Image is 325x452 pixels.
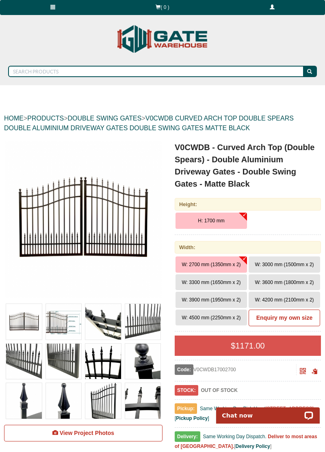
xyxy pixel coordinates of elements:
img: V0CWDB - Curved Arch Top (Double Spears) - Double Aluminium Driveway Gates - Double Swing Gates -... [5,141,162,298]
span: Click to copy the URL [312,368,318,375]
span: W: 3600 mm (1800mm x 2) [255,280,314,285]
img: V0CWDB - Curved Arch Top (Double Spears) - Double Aluminium Driveway Gates - Double Swing Gates -... [46,383,82,419]
a: View Project Photos [4,425,162,442]
button: W: 3000 mm (1500mm x 2) [249,256,320,273]
input: SEARCH PRODUCTS [8,66,304,77]
a: V0CWDB CURVED ARCH TOP DOUBLE SPEARS DOUBLE ALUMINIUM DRIVEWAY GATES DOUBLE SWING GATES MATTE BLACK [4,115,294,131]
span: Same Working Day Dispatch. [203,434,266,439]
span: H: 1700 mm [198,218,224,224]
img: V0CWDB - Curved Arch Top (Double Spears) - Double Aluminium Driveway Gates - Double Swing Gates -... [6,344,42,379]
span: 1171.00 [235,341,264,350]
img: V0CWDB - Curved Arch Top (Double Spears) - Double Aluminium Driveway Gates - Double Swing Gates -... [85,383,121,419]
a: Enquiry my own size [249,310,320,327]
iframe: LiveChat chat widget [211,398,325,424]
img: V0CWDB - Curved Arch Top (Double Spears) - Double Aluminium Driveway Gates - Double Swing Gates -... [85,304,121,340]
div: Height: [175,198,321,211]
a: HOME [4,115,24,122]
a: Click to enlarge and scan to share. [300,369,306,375]
div: > > > [4,105,321,141]
span: W: 2700 mm (1350mm x 2) [182,262,240,267]
div: $ [175,336,321,356]
span: W: 3900 mm (1950mm x 2) [182,297,240,303]
a: DOUBLE SWING GATES [67,115,141,122]
div: Width: [175,241,321,254]
div: V0CWDB17002700 [175,364,297,375]
span: W: 3000 mm (1500mm x 2) [255,262,314,267]
button: W: 3300 mm (1650mm x 2) [175,274,247,291]
button: W: 4200 mm (2100mm x 2) [249,292,320,308]
b: OUT OF STOCK [201,387,237,393]
button: W: 3600 mm (1800mm x 2) [249,274,320,291]
button: W: 4500 mm (2250mm x 2) [175,310,247,326]
button: W: 3900 mm (1950mm x 2) [175,292,247,308]
span: STOCK: [175,385,198,396]
a: PRODUCTS [27,115,64,122]
img: V0CWDB - Curved Arch Top (Double Spears) - Double Aluminium Driveway Gates - Double Swing Gates -... [125,344,161,379]
b: Enquiry my own size [256,314,312,321]
span: View Project Photos [60,430,114,436]
img: V0CWDB - Curved Arch Top (Double Spears) - Double Aluminium Driveway Gates - Double Swing Gates -... [6,383,42,419]
button: H: 1700 mm [175,213,247,229]
img: V0CWDB - Curved Arch Top (Double Spears) - Double Aluminium Driveway Gates - Double Swing Gates -... [125,383,161,419]
span: Code: [175,364,193,375]
img: V0CWDB - Curved Arch Top (Double Spears) - Double Aluminium Driveway Gates - Double Swing Gates -... [85,344,121,379]
img: Gate Warehouse [115,20,210,58]
span: W: 4500 mm (2250mm x 2) [182,315,240,321]
span: Pickup: [175,403,197,414]
a: Delivery Policy [236,443,270,449]
img: V0CWDB - Curved Arch Top (Double Spears) - Double Aluminium Driveway Gates - Double Swing Gates -... [46,344,82,379]
a: Pickup Policy [176,415,208,421]
button: W: 2700 mm (1350mm x 2) [175,256,247,273]
img: V0CWDB - Curved Arch Top (Double Spears) - Double Aluminium Driveway Gates - Double Swing Gates -... [46,304,82,340]
span: Delivery: [175,431,200,442]
img: V0CWDB - Curved Arch Top (Double Spears) - Double Aluminium Driveway Gates - Double Swing Gates -... [125,304,161,340]
img: V0CWDB - Curved Arch Top (Double Spears) - Double Aluminium Driveway Gates - Double Swing Gates -... [6,304,42,340]
span: W: 4200 mm (2100mm x 2) [255,297,314,303]
b: Deliver to most areas of [GEOGRAPHIC_DATA]. [175,434,317,449]
span: W: 3300 mm (1650mm x 2) [182,280,240,285]
h1: V0CWDB - Curved Arch Top (Double Spears) - Double Aluminium Driveway Gates - Double Swing Gates -... [175,141,321,190]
